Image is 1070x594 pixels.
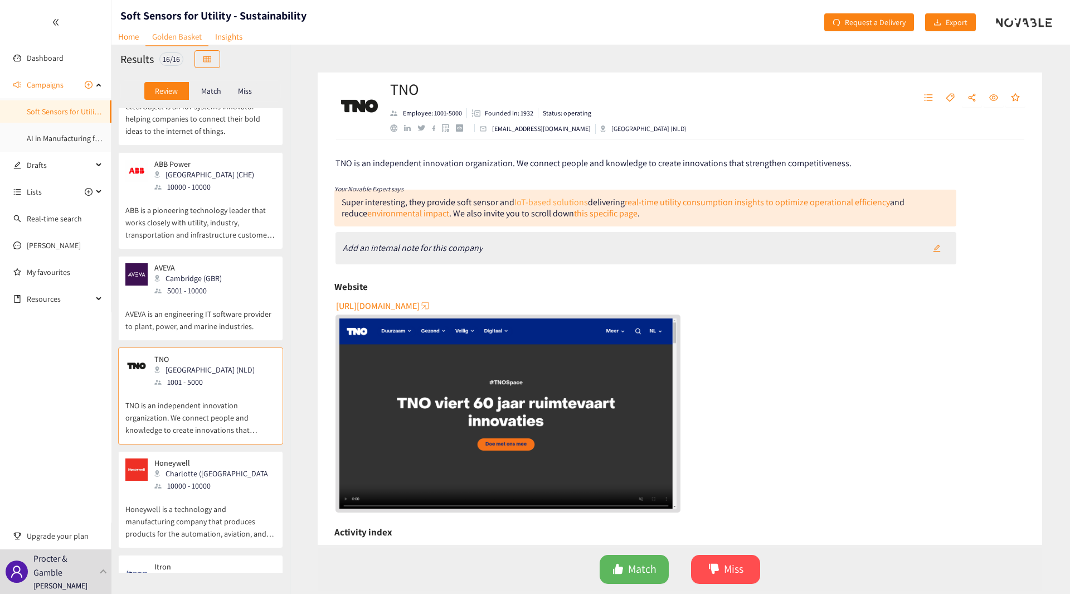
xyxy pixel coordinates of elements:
a: this specific page [574,207,638,219]
img: Snapshot of the company's website [125,263,148,286]
i: Add an internal note for this company [343,242,483,254]
h6: Activity index [334,524,392,540]
a: Golden Basket [145,28,208,46]
span: book [13,295,21,303]
h2: TNO [390,78,687,100]
button: star [1005,89,1025,107]
p: ClearObject is an IoT systems innovator helping companies to connect their bold ideas to the inte... [125,89,276,137]
li: Employees [390,108,467,118]
button: downloadExport [925,13,976,31]
a: Home [111,28,145,45]
span: like [612,563,624,576]
p: Miss [238,86,252,95]
button: table [194,50,220,68]
a: real-time utility consumption insights to optimize operational efficiency [625,196,890,208]
a: [PERSON_NAME] [27,240,81,250]
span: Miss [724,561,743,578]
li: Founded in year [467,108,538,118]
div: Charlotte ([GEOGRAPHIC_DATA]) [154,467,275,480]
p: AVEVA [154,263,222,272]
span: Resources [27,288,93,310]
div: 10000 - 10000 [154,480,275,492]
div: 10000 - 10000 [154,181,261,193]
p: Itron [154,562,268,571]
p: Match [201,86,221,95]
span: Match [628,561,656,578]
a: website [339,318,677,508]
p: AVEVA is an engineering IT software provider to plant, power, and marine industries. [125,297,276,332]
div: Cambridge (GBR) [154,272,228,284]
div: [GEOGRAPHIC_DATA] (NLD) [600,124,687,134]
a: crunchbase [456,124,470,132]
span: TNO is an independent innovation organization. We connect people and knowledge to create innovati... [335,157,852,169]
span: plus-circle [85,188,93,196]
span: redo [833,18,840,27]
div: 5001 - 10000 [154,284,228,297]
span: Drafts [27,154,93,176]
iframe: Chat Widget [888,474,1070,594]
a: Insights [208,28,249,45]
p: Employee: 1001-5000 [403,108,462,118]
a: IoT-based solutions [514,196,588,208]
span: [URL][DOMAIN_NAME] [336,299,420,313]
p: Status: operating [543,108,591,118]
span: sound [13,81,21,89]
p: Honeywell [154,458,268,467]
div: [GEOGRAPHIC_DATA] (NLD) [154,364,261,376]
span: Request a Delivery [845,16,906,28]
a: Soft Sensors for Utility - Sustainability [27,107,150,117]
span: star [1011,93,1020,103]
div: [GEOGRAPHIC_DATA] (CHE) [154,168,261,181]
button: likeMatch [600,555,669,584]
p: [PERSON_NAME] [33,579,87,592]
img: Snapshot of the company's website [125,160,148,182]
button: share-alt [962,89,982,107]
a: linkedin [404,125,417,132]
p: ABB is a pioneering technology leader that works closely with utility, industry, transportation a... [125,193,276,241]
p: TNO is an independent innovation organization. We connect people and knowledge to create innovati... [125,388,276,436]
h2: Results [120,51,154,67]
span: share-alt [967,93,976,103]
p: Procter & Gamble [33,552,95,579]
button: unordered-list [918,89,938,107]
span: unordered-list [13,188,21,196]
div: 16 / 16 [159,52,183,66]
span: tag [946,93,955,103]
p: ABB Power [154,160,254,168]
span: edit [933,244,941,253]
span: Export [946,16,967,28]
i: Your Novable Expert says [334,185,403,193]
span: double-left [52,18,60,26]
span: edit [13,161,21,169]
span: dislike [708,563,719,576]
span: table [203,55,211,64]
img: Company Logo [337,84,382,128]
p: Founded in: 1932 [485,108,533,118]
span: Upgrade your plan [27,525,103,547]
span: Lists [27,181,42,203]
button: redoRequest a Delivery [824,13,914,31]
span: plus-circle [85,81,93,89]
button: edit [925,239,949,257]
h6: Website [334,278,368,295]
a: environmental impact [367,207,449,219]
p: Honeywell is a technology and manufacturing company that produces products for the automation, av... [125,492,276,540]
h1: Soft Sensors for Utility - Sustainability [120,8,307,23]
a: facebook [432,125,442,131]
li: Status [538,108,591,118]
a: website [390,124,404,132]
span: trophy [13,532,21,540]
p: TNO [154,355,255,364]
span: user [10,565,23,578]
img: Snapshot of the Company's website [339,318,677,508]
a: Real-time search [27,214,82,224]
a: Dashboard [27,53,64,63]
button: tag [940,89,960,107]
a: twitter [417,125,431,131]
span: unordered-list [924,93,933,103]
img: Snapshot of the company's website [125,355,148,377]
img: Snapshot of the company's website [125,562,148,585]
span: Campaigns [27,74,64,96]
img: Snapshot of the company's website [125,458,148,481]
span: download [933,18,941,27]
